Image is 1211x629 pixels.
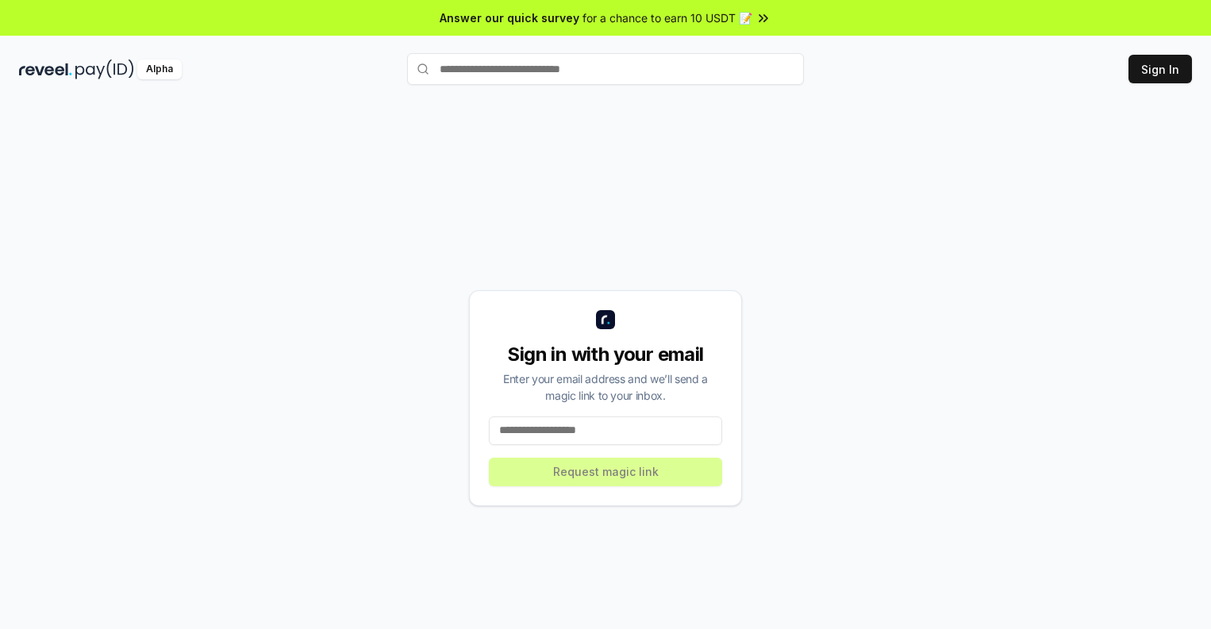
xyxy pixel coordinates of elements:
[596,310,615,329] img: logo_small
[440,10,579,26] span: Answer our quick survey
[489,370,722,404] div: Enter your email address and we’ll send a magic link to your inbox.
[1128,55,1192,83] button: Sign In
[137,59,182,79] div: Alpha
[582,10,752,26] span: for a chance to earn 10 USDT 📝
[489,342,722,367] div: Sign in with your email
[19,59,72,79] img: reveel_dark
[75,59,134,79] img: pay_id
